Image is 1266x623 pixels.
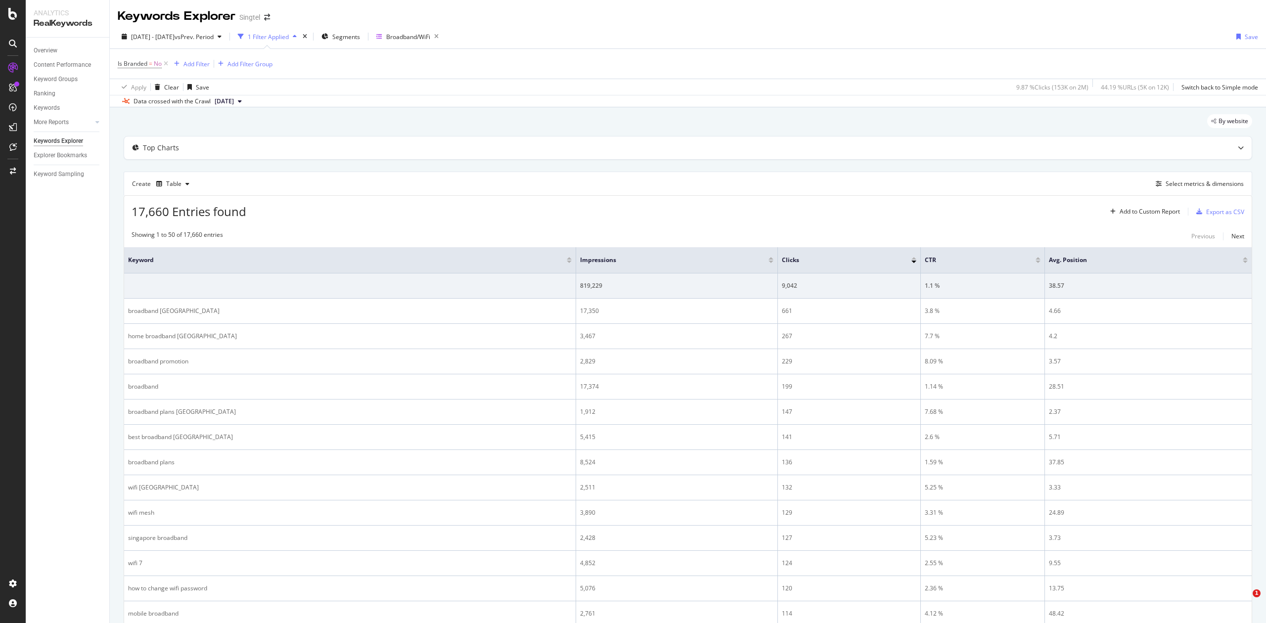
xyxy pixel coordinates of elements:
div: legacy label [1207,114,1252,128]
div: 132 [782,483,916,492]
div: 1.59 % [925,458,1040,467]
div: Keywords Explorer [34,136,83,146]
button: Next [1231,230,1244,242]
div: 3,890 [580,508,773,517]
div: 13.75 [1049,584,1248,593]
div: 127 [782,534,916,542]
span: By website [1219,118,1248,124]
span: 1 [1253,589,1261,597]
div: 3.57 [1049,357,1248,366]
div: 3.31 % [925,508,1040,517]
a: More Reports [34,117,92,128]
button: Save [1232,29,1258,44]
div: 147 [782,407,916,416]
div: 38.57 [1049,281,1248,290]
div: 120 [782,584,916,593]
div: 8.09 % [925,357,1040,366]
button: Previous [1191,230,1215,242]
div: 17,374 [580,382,773,391]
div: best broadband [GEOGRAPHIC_DATA] [128,433,572,442]
div: 28.51 [1049,382,1248,391]
span: 2025 Sep. 28th [215,97,234,106]
div: 3.33 [1049,483,1248,492]
div: Switch back to Simple mode [1181,83,1258,91]
div: Table [166,181,181,187]
div: Clear [164,83,179,91]
a: Keywords Explorer [34,136,102,146]
div: 2,428 [580,534,773,542]
div: mobile broadband [128,609,572,618]
div: 5.25 % [925,483,1040,492]
div: 2,829 [580,357,773,366]
div: 819,229 [580,281,773,290]
span: Clicks [782,256,897,265]
span: CTR [925,256,1021,265]
div: 44.19 % URLs ( 5K on 12K ) [1101,83,1169,91]
span: vs Prev. Period [175,33,214,41]
div: 141 [782,433,916,442]
div: 124 [782,559,916,568]
div: Broadband/WiFi [386,33,430,41]
div: Explorer Bookmarks [34,150,87,161]
div: 7.7 % [925,332,1040,341]
div: 4.66 [1049,307,1248,315]
a: Ranking [34,89,102,99]
div: Next [1231,232,1244,240]
div: wifi mesh [128,508,572,517]
button: Export as CSV [1192,204,1244,220]
button: Clear [151,79,179,95]
span: Avg. Position [1049,256,1228,265]
div: Keywords Explorer [118,8,235,25]
div: More Reports [34,117,69,128]
div: Select metrics & dimensions [1166,179,1244,188]
button: 1 Filter Applied [234,29,301,44]
div: singapore broadband [128,534,572,542]
div: Keyword Groups [34,74,78,85]
div: Add Filter Group [227,60,272,68]
div: 17,350 [580,307,773,315]
div: Add to Custom Report [1120,209,1180,215]
div: 9,042 [782,281,916,290]
div: times [301,32,309,42]
div: 4.2 [1049,332,1248,341]
div: 9.87 % Clicks ( 153K on 2M ) [1016,83,1088,91]
div: 2.6 % [925,433,1040,442]
div: RealKeywords [34,18,101,29]
button: Add Filter [170,58,210,70]
div: Save [196,83,209,91]
span: = [149,59,152,68]
div: 5.71 [1049,433,1248,442]
div: Save [1245,33,1258,41]
div: 199 [782,382,916,391]
div: 5.23 % [925,534,1040,542]
button: Segments [317,29,364,44]
div: Showing 1 to 50 of 17,660 entries [132,230,223,242]
div: 4.12 % [925,609,1040,618]
button: [DATE] [211,95,246,107]
div: Previous [1191,232,1215,240]
button: Broadband/WiFi [372,29,443,44]
div: 24.89 [1049,508,1248,517]
button: Apply [118,79,146,95]
div: home broadband [GEOGRAPHIC_DATA] [128,332,572,341]
button: Switch back to Simple mode [1177,79,1258,95]
div: broadband plans [GEOGRAPHIC_DATA] [128,407,572,416]
div: Ranking [34,89,55,99]
span: No [154,57,162,71]
button: [DATE] - [DATE]vsPrev. Period [118,29,226,44]
a: Keyword Groups [34,74,102,85]
div: 229 [782,357,916,366]
span: Is Branded [118,59,147,68]
div: Export as CSV [1206,208,1244,216]
div: how to change wifi password [128,584,572,593]
div: 1.14 % [925,382,1040,391]
div: 2.36 % [925,584,1040,593]
div: Data crossed with the Crawl [134,97,211,106]
div: 661 [782,307,916,315]
button: Select metrics & dimensions [1152,178,1244,190]
div: 1 Filter Applied [248,33,289,41]
button: Add to Custom Report [1106,204,1180,220]
div: wifi [GEOGRAPHIC_DATA] [128,483,572,492]
span: [DATE] - [DATE] [131,33,175,41]
div: 7.68 % [925,407,1040,416]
